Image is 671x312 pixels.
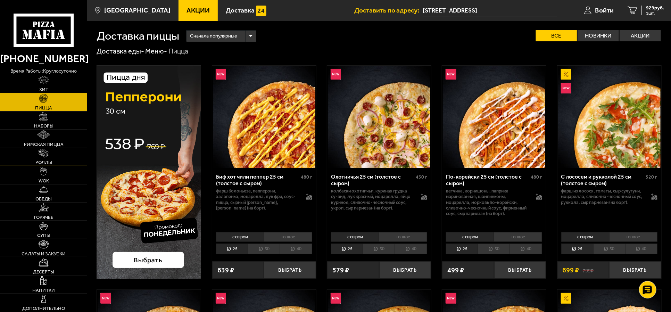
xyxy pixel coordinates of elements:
p: фарш из лосося, томаты, сыр сулугуни, моцарелла, сливочно-чесночный соус, руккола, сыр пармезан (... [561,188,644,205]
li: с сыром [561,232,609,242]
li: с сыром [331,232,379,242]
a: АкционныйНовинкаС лососем и рукколой 25 см (толстое с сыром) [557,66,661,168]
li: 40 [625,244,657,254]
li: 25 [446,244,478,254]
img: Новинка [216,69,226,79]
p: фарш болоньезе, пепперони, халапеньо, моцарелла, лук фри, соус-пицца, сырный [PERSON_NAME], [PERS... [216,188,299,211]
button: Выбрать [494,261,546,278]
img: Новинка [446,69,456,79]
span: [GEOGRAPHIC_DATA] [104,7,170,14]
span: Напитки [32,288,55,293]
div: Биф хот чили пеппер 25 см (толстое с сыром) [216,173,299,187]
a: НовинкаПо-корейски 25 см (толстое с сыром) [442,66,546,168]
span: WOK [39,179,49,183]
img: 15daf4d41897b9f0e9f617042186c801.svg [256,6,266,16]
span: Сначала популярные [190,30,238,43]
span: Хит [39,87,48,92]
span: 639 ₽ [217,266,234,273]
img: Охотничья 25 см (толстое с сыром) [328,66,430,168]
span: 699 ₽ [563,266,579,273]
li: тонкое [494,232,542,242]
li: тонкое [379,232,427,242]
button: Выбрать [379,261,431,278]
li: с сыром [216,232,264,242]
div: С лососем и рукколой 25 см (толстое с сыром) [561,173,644,187]
img: По-корейски 25 см (толстое с сыром) [443,66,545,168]
span: Пицца [35,106,52,110]
span: Доставка [226,7,255,14]
span: Римская пицца [24,142,64,147]
a: Доставка еды- [97,47,144,55]
span: Десерты [33,270,54,274]
label: Все [536,30,577,41]
span: 929 руб. [646,6,664,10]
span: Салаты и закуски [22,252,66,256]
h1: Доставка пиццы [97,30,179,41]
div: По-корейски 25 см (толстое с сыром) [446,173,529,187]
img: Акционный [561,69,571,79]
span: Роллы [35,160,52,165]
button: Выбрать [609,261,661,278]
a: Меню- [146,47,167,55]
s: 799 ₽ [583,266,594,273]
span: 579 ₽ [332,266,349,273]
button: Выбрать [264,261,316,278]
span: Горячее [34,215,53,220]
img: Новинка [446,293,456,303]
span: Акции [187,7,210,14]
li: тонкое [264,232,312,242]
img: Биф хот чили пеппер 25 см (толстое с сыром) [213,66,315,168]
img: Новинка [216,293,226,303]
img: Новинка [331,293,341,303]
img: Новинка [331,69,341,79]
a: НовинкаОхотничья 25 см (толстое с сыром) [327,66,431,168]
li: 25 [216,244,248,254]
span: Полтавская улица, 12 [423,4,557,17]
label: Новинки [578,30,619,41]
div: Охотничья 25 см (толстое с сыром) [331,173,414,187]
li: тонкое [609,232,657,242]
li: 30 [478,244,510,254]
label: Акции [620,30,661,41]
span: 1 шт. [646,11,664,15]
li: 25 [561,244,593,254]
p: колбаски охотничьи, куриная грудка су-вид, лук красный, моцарелла, яйцо куриное, сливочно-чесночн... [331,188,414,211]
span: 480 г [301,174,312,180]
li: 25 [331,244,363,254]
img: Новинка [561,83,571,93]
a: НовинкаБиф хот чили пеппер 25 см (толстое с сыром) [212,66,316,168]
li: 40 [395,244,427,254]
span: Обеды [35,197,52,201]
li: 40 [280,244,312,254]
img: С лососем и рукколой 25 см (толстое с сыром) [558,66,661,168]
li: 30 [593,244,625,254]
img: Новинка [100,293,111,303]
span: Дополнительно [22,306,65,311]
p: ветчина, корнишоны, паприка маринованная, шампиньоны, моцарелла, морковь по-корейски, сливочно-че... [446,188,529,216]
span: 480 г [531,174,542,180]
li: с сыром [446,232,494,242]
span: 499 ₽ [447,266,464,273]
span: Войти [595,7,614,14]
span: Доставить по адресу: [355,7,423,14]
li: 30 [363,244,395,254]
li: 30 [248,244,280,254]
span: 430 г [416,174,427,180]
span: Супы [37,233,50,238]
span: Наборы [34,124,53,128]
img: Акционный [561,293,571,303]
span: 520 г [646,174,657,180]
div: Пицца [168,47,188,56]
li: 40 [510,244,542,254]
input: Ваш адрес доставки [423,4,557,17]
